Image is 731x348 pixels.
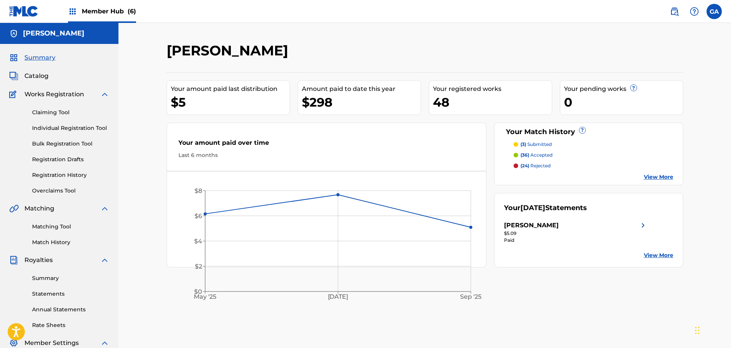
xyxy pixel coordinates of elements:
[564,94,683,111] div: 0
[194,288,202,295] tspan: $0
[504,221,559,230] div: [PERSON_NAME]
[631,85,637,91] span: ?
[178,151,475,159] div: Last 6 months
[82,7,136,16] span: Member Hub
[171,94,290,111] div: $5
[24,90,84,99] span: Works Registration
[23,29,84,38] h5: Martin Gonzalez
[68,7,77,16] img: Top Rightsholders
[579,127,585,133] span: ?
[433,84,552,94] div: Your registered works
[644,251,673,259] a: View More
[9,338,18,348] img: Member Settings
[178,138,475,151] div: Your amount paid over time
[100,204,109,213] img: expand
[514,152,673,159] a: (36) accepted
[194,293,216,301] tspan: May '25
[9,71,18,81] img: Catalog
[9,71,49,81] a: CatalogCatalog
[514,141,673,148] a: (3) submitted
[690,7,699,16] img: help
[707,4,722,19] div: User Menu
[195,187,202,194] tspan: $8
[128,8,136,15] span: (6)
[514,162,673,169] a: (24) rejected
[520,162,551,169] p: rejected
[32,290,109,298] a: Statements
[504,203,587,213] div: Your Statements
[24,53,55,62] span: Summary
[32,306,109,314] a: Annual Statements
[9,53,18,62] img: Summary
[504,221,648,244] a: [PERSON_NAME]right chevron icon$5.09Paid
[24,338,79,348] span: Member Settings
[520,152,553,159] p: accepted
[9,204,19,213] img: Matching
[520,141,526,147] span: (3)
[327,293,348,301] tspan: [DATE]
[687,4,702,19] div: Help
[9,6,39,17] img: MLC Logo
[644,173,673,181] a: View More
[32,274,109,282] a: Summary
[32,187,109,195] a: Overclaims Tool
[24,71,49,81] span: Catalog
[504,127,673,137] div: Your Match History
[710,229,731,290] iframe: Resource Center
[667,4,682,19] a: Public Search
[32,238,109,246] a: Match History
[100,256,109,265] img: expand
[171,84,290,94] div: Your amount paid last distribution
[32,124,109,132] a: Individual Registration Tool
[24,256,53,265] span: Royalties
[32,155,109,163] a: Registration Drafts
[32,140,109,148] a: Bulk Registration Tool
[9,53,55,62] a: SummarySummary
[24,204,54,213] span: Matching
[520,141,552,148] p: submitted
[100,338,109,348] img: expand
[564,84,683,94] div: Your pending works
[695,319,700,342] div: Drag
[194,238,202,245] tspan: $4
[460,293,481,301] tspan: Sep '25
[670,7,679,16] img: search
[9,29,18,38] img: Accounts
[100,90,109,99] img: expand
[32,223,109,231] a: Matching Tool
[32,171,109,179] a: Registration History
[504,230,648,237] div: $5.09
[167,42,292,59] h2: [PERSON_NAME]
[520,204,545,212] span: [DATE]
[195,212,202,220] tspan: $6
[195,263,202,270] tspan: $2
[504,237,648,244] div: Paid
[693,311,731,348] iframe: Chat Widget
[639,221,648,230] img: right chevron icon
[520,163,529,168] span: (24)
[302,94,421,111] div: $298
[9,90,19,99] img: Works Registration
[302,84,421,94] div: Amount paid to date this year
[9,256,18,265] img: Royalties
[520,152,529,158] span: (36)
[433,94,552,111] div: 48
[32,321,109,329] a: Rate Sheets
[32,108,109,117] a: Claiming Tool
